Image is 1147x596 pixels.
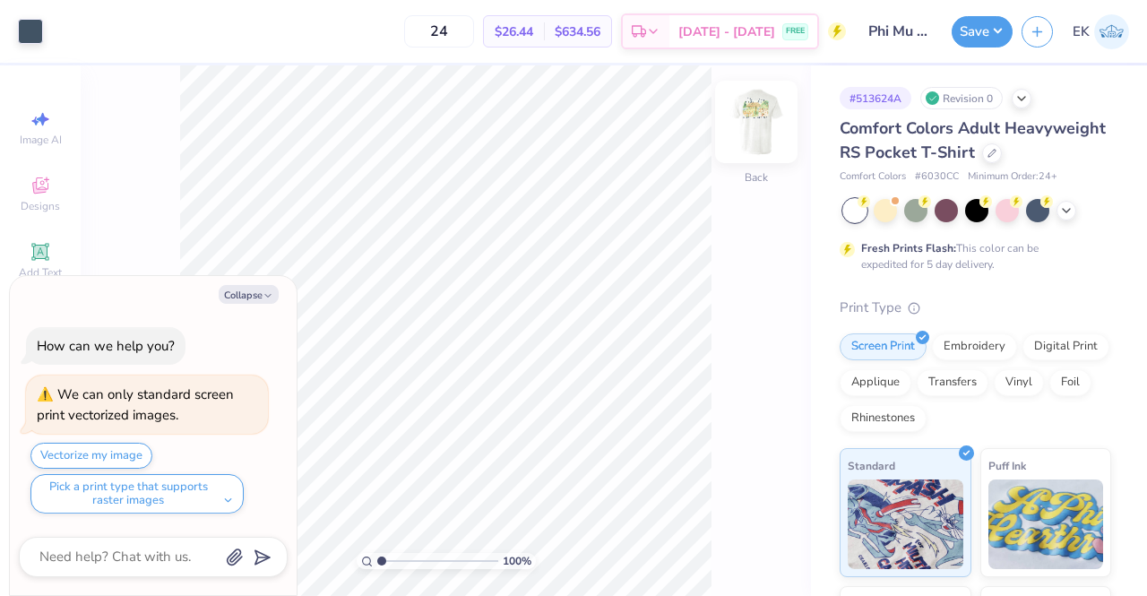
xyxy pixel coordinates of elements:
[404,15,474,48] input: – –
[503,553,531,569] span: 100 %
[1049,369,1091,396] div: Foil
[968,169,1057,185] span: Minimum Order: 24 +
[917,369,988,396] div: Transfers
[1022,333,1109,360] div: Digital Print
[745,169,768,186] div: Back
[861,241,956,255] strong: Fresh Prints Flash:
[848,479,963,569] img: Standard
[30,443,152,469] button: Vectorize my image
[678,22,775,41] span: [DATE] - [DATE]
[219,285,279,304] button: Collapse
[495,22,533,41] span: $26.44
[915,169,959,185] span: # 6030CC
[1094,14,1129,49] img: Emma Kelley
[840,87,911,109] div: # 513624A
[840,405,927,432] div: Rhinestones
[30,474,244,514] button: Pick a print type that supports raster images
[555,22,600,41] span: $634.56
[848,456,895,475] span: Standard
[840,169,906,185] span: Comfort Colors
[840,117,1106,163] span: Comfort Colors Adult Heavyweight RS Pocket T-Shirt
[994,369,1044,396] div: Vinyl
[840,369,911,396] div: Applique
[988,456,1026,475] span: Puff Ink
[952,16,1013,48] button: Save
[37,385,234,424] div: We can only standard screen print vectorized images.
[855,13,943,49] input: Untitled Design
[1073,22,1090,42] span: EK
[920,87,1003,109] div: Revision 0
[20,133,62,147] span: Image AI
[786,25,805,38] span: FREE
[37,337,175,355] div: How can we help you?
[19,265,62,280] span: Add Text
[840,298,1111,318] div: Print Type
[720,86,792,158] img: Back
[1073,14,1129,49] a: EK
[932,333,1017,360] div: Embroidery
[861,240,1082,272] div: This color can be expedited for 5 day delivery.
[988,479,1104,569] img: Puff Ink
[840,333,927,360] div: Screen Print
[21,199,60,213] span: Designs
